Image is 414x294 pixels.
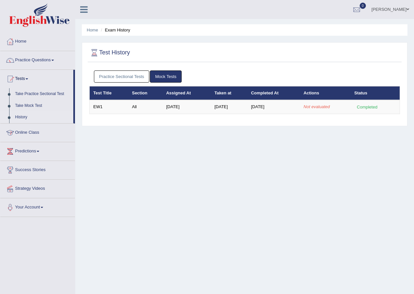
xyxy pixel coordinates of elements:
[0,70,73,86] a: Tests
[90,86,129,100] th: Test Title
[0,32,75,49] a: Home
[12,111,73,123] a: History
[128,86,162,100] th: Section
[351,86,400,100] th: Status
[354,104,380,110] div: Completed
[0,161,75,177] a: Success Stories
[0,180,75,196] a: Strategy Videos
[150,70,182,83] a: Mock Tests
[360,3,366,9] span: 0
[0,198,75,215] a: Your Account
[163,86,211,100] th: Assigned At
[0,124,75,140] a: Online Class
[12,88,73,100] a: Take Practice Sectional Test
[247,100,300,114] td: [DATE]
[0,51,75,68] a: Practice Questions
[211,86,247,100] th: Taken at
[87,28,98,32] a: Home
[12,100,73,112] a: Take Mock Test
[163,100,211,114] td: [DATE]
[0,142,75,159] a: Predictions
[304,104,330,109] em: Not evaluated
[300,86,351,100] th: Actions
[89,48,130,58] h2: Test History
[211,100,247,114] td: [DATE]
[247,86,300,100] th: Completed At
[128,100,162,114] td: All
[94,70,150,83] a: Practice Sectional Tests
[90,100,129,114] td: EW1
[99,27,130,33] li: Exam History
